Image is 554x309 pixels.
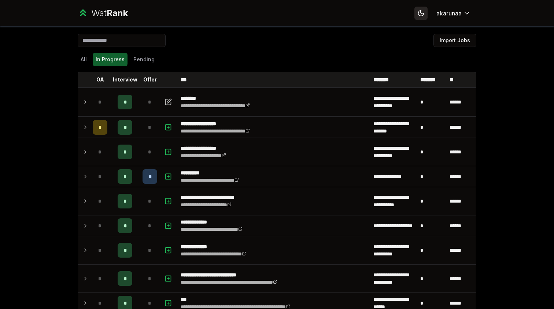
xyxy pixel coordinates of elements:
button: Import Jobs [433,34,476,47]
p: OA [96,76,104,83]
button: akarunaa [431,7,476,20]
span: akarunaa [436,9,462,18]
button: Pending [130,53,158,66]
span: Rank [107,8,128,18]
div: Wat [91,7,128,19]
a: WatRank [78,7,128,19]
button: In Progress [93,53,128,66]
p: Interview [113,76,137,83]
button: All [78,53,90,66]
p: Offer [143,76,157,83]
